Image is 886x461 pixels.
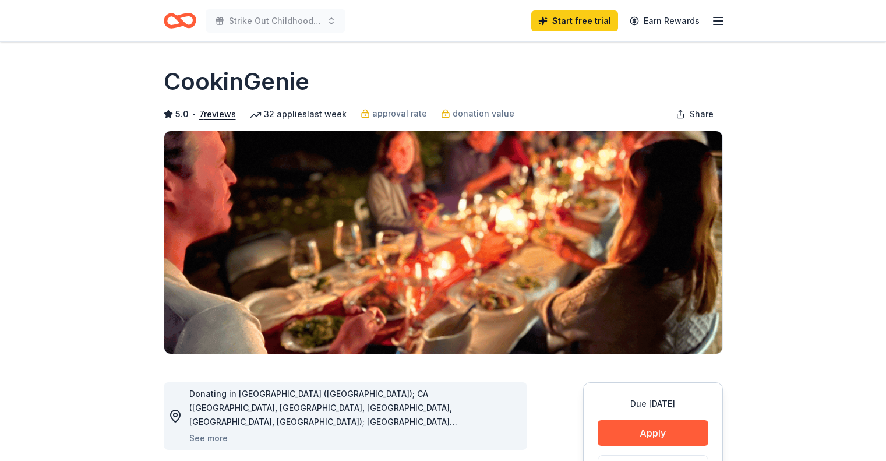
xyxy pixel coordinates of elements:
[361,107,427,121] a: approval rate
[453,107,514,121] span: donation value
[189,431,228,445] button: See more
[164,65,309,98] h1: CookinGenie
[229,14,322,28] span: Strike Out Childhood Caner
[206,9,345,33] button: Strike Out Childhood Caner
[598,420,708,446] button: Apply
[250,107,347,121] div: 32 applies last week
[164,131,722,354] img: Image for CookinGenie
[175,107,189,121] span: 5.0
[666,103,723,126] button: Share
[372,107,427,121] span: approval rate
[192,110,196,119] span: •
[623,10,707,31] a: Earn Rewards
[441,107,514,121] a: donation value
[531,10,618,31] a: Start free trial
[690,107,714,121] span: Share
[199,107,236,121] button: 7reviews
[164,7,196,34] a: Home
[598,397,708,411] div: Due [DATE]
